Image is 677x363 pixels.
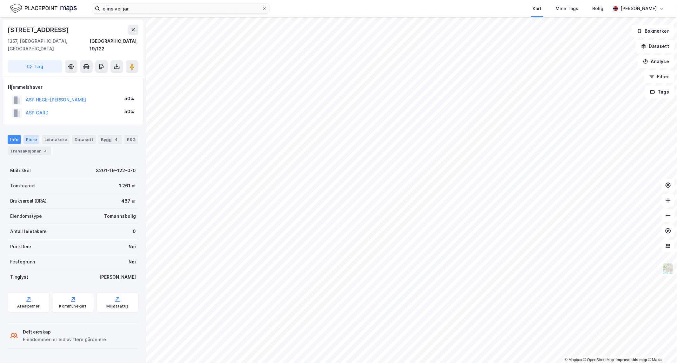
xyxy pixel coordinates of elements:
[100,4,262,13] input: Søk på adresse, matrikkel, gårdeiere, leietakere eller personer
[645,333,677,363] div: Kontrollprogram for chat
[621,5,657,12] div: [PERSON_NAME]
[662,263,674,275] img: Z
[99,273,136,281] div: [PERSON_NAME]
[8,83,138,91] div: Hjemmelshaver
[10,228,47,235] div: Antall leietakere
[10,197,47,205] div: Bruksareal (BRA)
[119,182,136,190] div: 1 261 ㎡
[10,3,77,14] img: logo.f888ab2527a4732fd821a326f86c7f29.svg
[113,136,119,143] div: 4
[10,243,31,250] div: Punktleie
[42,148,49,154] div: 3
[636,40,674,53] button: Datasett
[8,135,21,144] div: Info
[638,55,674,68] button: Analyse
[96,167,136,174] div: 3201-19-122-0-0
[592,5,603,12] div: Bolig
[72,135,96,144] div: Datasett
[8,60,62,73] button: Tag
[10,258,35,266] div: Festegrunn
[565,358,582,362] a: Mapbox
[555,5,578,12] div: Mine Tags
[129,258,136,266] div: Nei
[23,336,106,343] div: Eiendommen er eid av flere gårdeiere
[583,358,614,362] a: OpenStreetMap
[17,304,40,309] div: Arealplaner
[98,135,122,144] div: Bygg
[644,70,674,83] button: Filter
[124,135,138,144] div: ESG
[10,167,31,174] div: Matrikkel
[8,146,51,155] div: Transaksjoner
[133,228,136,235] div: 0
[129,243,136,250] div: Nei
[616,358,647,362] a: Improve this map
[23,328,106,336] div: Delt eieskap
[10,273,28,281] div: Tinglyst
[632,25,674,37] button: Bokmerker
[645,86,674,98] button: Tags
[121,197,136,205] div: 487 ㎡
[42,135,70,144] div: Leietakere
[124,108,134,115] div: 50%
[10,212,42,220] div: Eiendomstype
[106,304,129,309] div: Miljøstatus
[104,212,136,220] div: Tomannsbolig
[124,95,134,102] div: 50%
[59,304,87,309] div: Kommunekart
[90,37,138,53] div: [GEOGRAPHIC_DATA], 19/122
[533,5,541,12] div: Kart
[8,25,70,35] div: [STREET_ADDRESS]
[23,135,39,144] div: Eiere
[645,333,677,363] iframe: Chat Widget
[10,182,36,190] div: Tomteareal
[8,37,90,53] div: 1357, [GEOGRAPHIC_DATA], [GEOGRAPHIC_DATA]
